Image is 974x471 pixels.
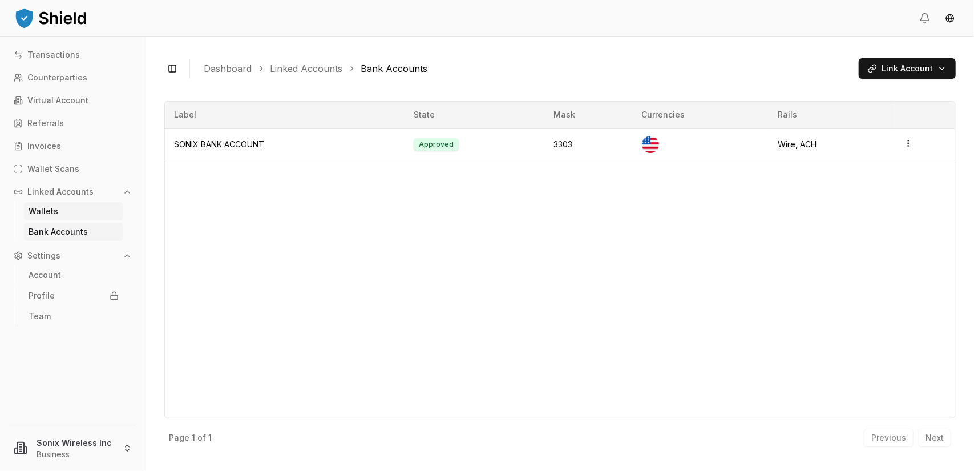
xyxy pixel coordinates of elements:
[27,252,60,260] p: Settings
[14,6,88,29] img: ShieldPay Logo
[9,46,136,64] a: Transactions
[165,102,405,129] th: Label
[29,312,51,320] p: Team
[24,202,123,220] a: Wallets
[778,139,886,150] div: Wire, ACH
[204,62,850,75] nav: breadcrumb
[9,183,136,201] button: Linked Accounts
[633,102,769,129] th: Currencies
[27,142,61,150] p: Invoices
[405,102,544,129] th: State
[37,437,114,449] p: Sonix Wireless Inc
[29,292,55,300] p: Profile
[5,430,141,466] button: Sonix Wireless IncBusiness
[270,62,342,75] a: Linked Accounts
[9,91,136,110] a: Virtual Account
[192,434,195,442] p: 1
[27,74,87,82] p: Counterparties
[208,434,212,442] p: 1
[37,449,114,460] p: Business
[169,434,189,442] p: Page
[859,58,956,79] button: Link Account
[544,129,633,160] td: 3303
[24,223,123,241] a: Bank Accounts
[29,207,58,215] p: Wallets
[27,51,80,59] p: Transactions
[9,160,136,178] a: Wallet Scans
[27,165,79,173] p: Wallet Scans
[204,62,252,75] a: Dashboard
[882,63,933,74] span: Link Account
[165,129,405,160] td: SONIX BANK ACCOUNT
[24,287,123,305] a: Profile
[544,102,633,129] th: Mask
[9,114,136,132] a: Referrals
[197,434,206,442] p: of
[24,266,123,284] a: Account
[9,69,136,87] a: Counterparties
[642,136,659,153] img: US Dollar
[29,228,88,236] p: Bank Accounts
[29,271,61,279] p: Account
[361,62,427,75] a: Bank Accounts
[9,247,136,265] button: Settings
[27,188,94,196] p: Linked Accounts
[27,119,64,127] p: Referrals
[27,96,88,104] p: Virtual Account
[9,137,136,155] a: Invoices
[24,307,123,325] a: Team
[769,102,895,129] th: Rails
